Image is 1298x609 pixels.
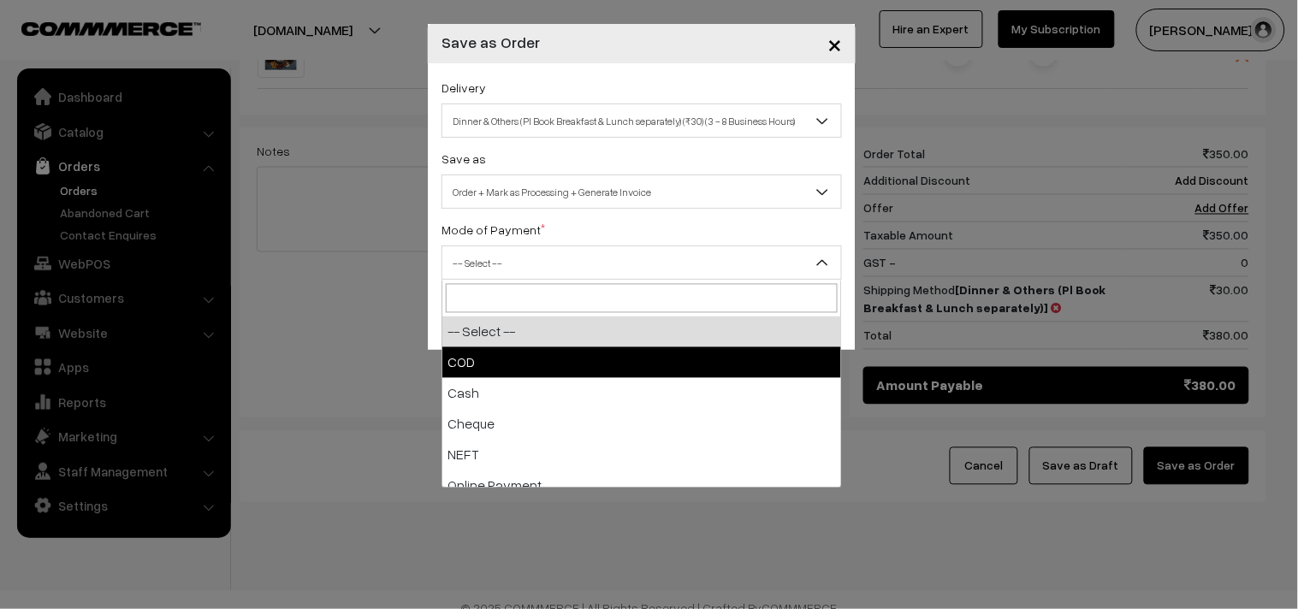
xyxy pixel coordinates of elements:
[442,150,486,168] label: Save as
[827,27,842,59] span: ×
[442,106,841,136] span: Dinner & Others (Pl Book Breakfast & Lunch separately) (₹30) (3 - 8 Business Hours)
[442,378,841,409] li: Cash
[814,17,856,70] button: Close
[442,31,540,54] h4: Save as Order
[442,470,841,501] li: Online Payment
[442,221,545,239] label: Mode of Payment
[442,316,841,347] li: -- Select --
[442,347,841,378] li: COD
[442,245,842,280] span: -- Select --
[442,409,841,440] li: Cheque
[442,174,842,209] span: Order + Mark as Processing + Generate Invoice
[442,248,841,278] span: -- Select --
[442,440,841,470] li: NEFT
[442,79,486,97] label: Delivery
[442,177,841,207] span: Order + Mark as Processing + Generate Invoice
[442,103,842,138] span: Dinner & Others (Pl Book Breakfast & Lunch separately) (₹30) (3 - 8 Business Hours)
